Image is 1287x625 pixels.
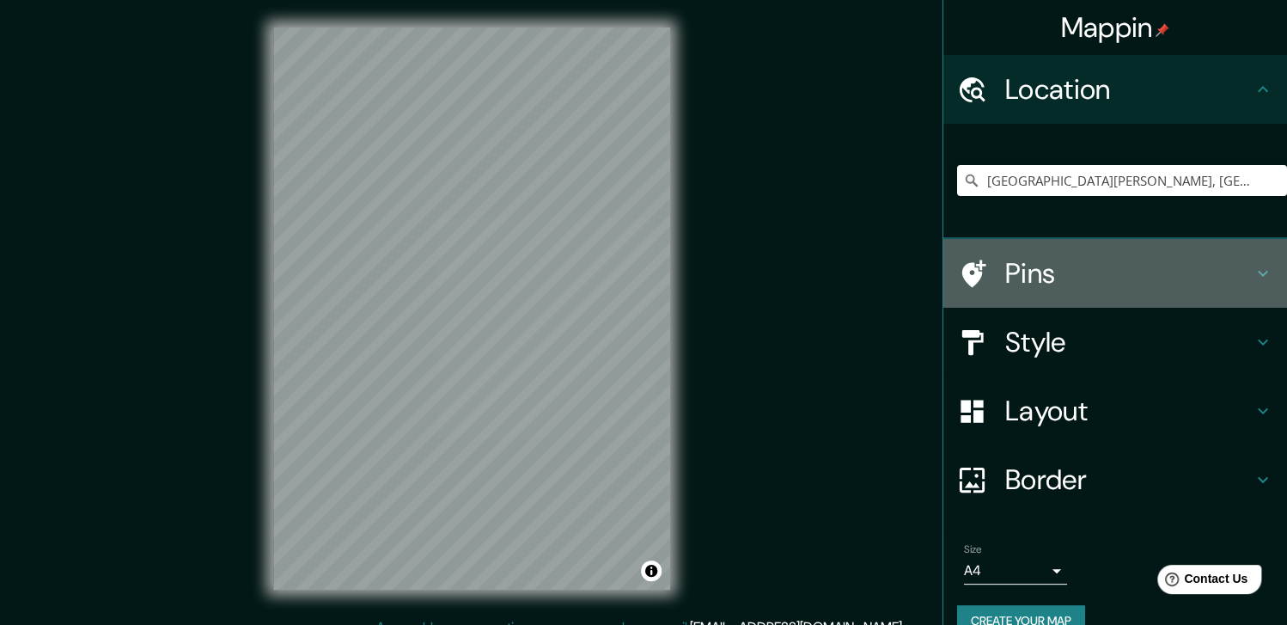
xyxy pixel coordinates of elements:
h4: Pins [1005,256,1253,291]
div: Pins [943,239,1287,308]
h4: Border [1005,463,1253,497]
h4: Layout [1005,394,1253,428]
h4: Mappin [1061,10,1170,45]
canvas: Map [273,28,670,590]
label: Size [964,542,982,557]
img: pin-icon.png [1156,23,1169,37]
div: Location [943,55,1287,124]
div: Border [943,445,1287,514]
div: Layout [943,377,1287,445]
div: Style [943,308,1287,377]
h4: Style [1005,325,1253,359]
div: A4 [964,557,1067,585]
input: Pick your city or area [957,165,1287,196]
h4: Location [1005,72,1253,107]
iframe: Help widget launcher [1134,558,1268,606]
button: Toggle attribution [641,561,662,581]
